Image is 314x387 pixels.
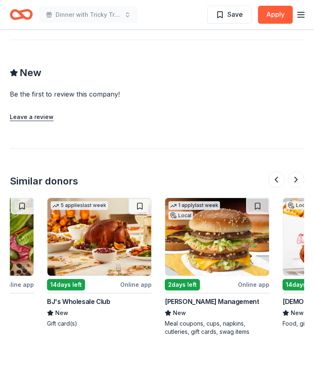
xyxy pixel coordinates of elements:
[47,198,152,328] a: Image for BJ's Wholesale Club5 applieslast week14days leftOnline appBJ's Wholesale ClubNewGift ca...
[10,112,54,122] button: Leave a review
[39,7,137,23] button: Dinner with Tricky Tray and Live Entertainment . Featuring cuisine from local restaurants.
[165,198,269,336] a: Image for Welburn Management1 applylast weekLocal2days leftOnline app[PERSON_NAME] ManagementNewM...
[10,89,219,99] div: Be the first to review this company!
[20,66,41,79] span: New
[56,10,121,20] span: Dinner with Tricky Tray and Live Entertainment . Featuring cuisine from local restaurants.
[120,279,152,290] div: Online app
[165,198,269,276] img: Image for Welburn Management
[286,201,311,209] div: Local
[47,319,152,328] div: Gift card(s)
[10,175,78,188] div: Similar donors
[207,6,251,24] button: Save
[173,308,186,318] span: New
[238,279,269,290] div: Online app
[165,319,269,336] div: Meal coupons, cups, napkins, cutleries, gift cards, swag items
[55,308,68,318] span: New
[168,201,220,210] div: 1 apply last week
[10,5,33,24] a: Home
[47,279,85,290] div: 14 days left
[51,201,108,210] div: 5 applies last week
[291,308,304,318] span: New
[165,297,259,306] div: [PERSON_NAME] Management
[168,211,193,220] div: Local
[227,9,243,20] span: Save
[2,279,34,290] div: Online app
[47,297,110,306] div: BJ's Wholesale Club
[47,198,151,276] img: Image for BJ's Wholesale Club
[165,279,200,290] div: 2 days left
[258,6,293,24] button: Apply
